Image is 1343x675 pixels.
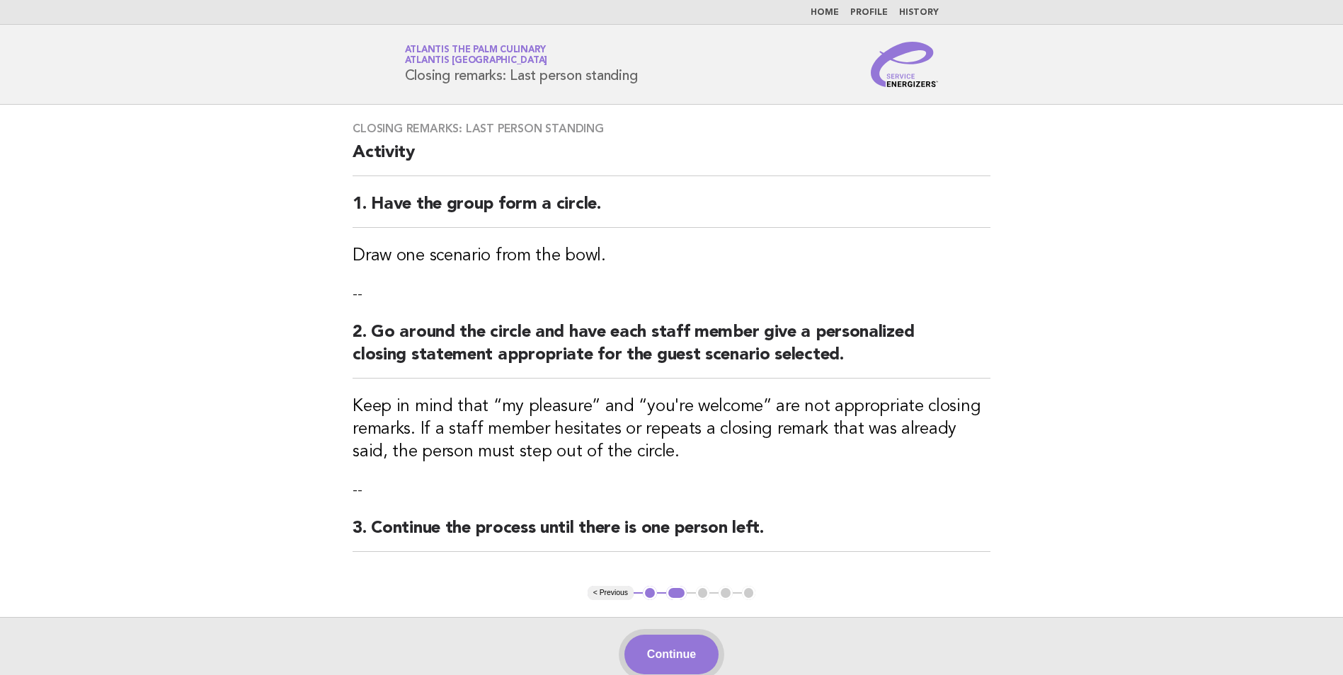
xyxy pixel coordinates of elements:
a: Profile [850,8,888,17]
img: Service Energizers [871,42,939,87]
a: Home [811,8,839,17]
h1: Closing remarks: Last person standing [405,46,638,83]
h2: 2. Go around the circle and have each staff member give a personalized closing statement appropri... [353,321,990,379]
button: 1 [643,586,657,600]
p: -- [353,480,990,500]
h2: Activity [353,142,990,176]
a: History [899,8,939,17]
button: 2 [666,586,687,600]
h2: 3. Continue the process until there is one person left. [353,517,990,552]
a: Atlantis The Palm CulinaryAtlantis [GEOGRAPHIC_DATA] [405,45,548,65]
h3: Keep in mind that “my pleasure” and “you're welcome” are not appropriate closing remarks. If a st... [353,396,990,463]
button: Continue [624,635,719,674]
h2: 1. Have the group form a circle. [353,193,990,228]
h3: Closing remarks: Last person standing [353,122,990,136]
span: Atlantis [GEOGRAPHIC_DATA] [405,57,548,66]
h3: Draw one scenario from the bowl. [353,245,990,267]
button: < Previous [588,586,634,600]
p: -- [353,284,990,304]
